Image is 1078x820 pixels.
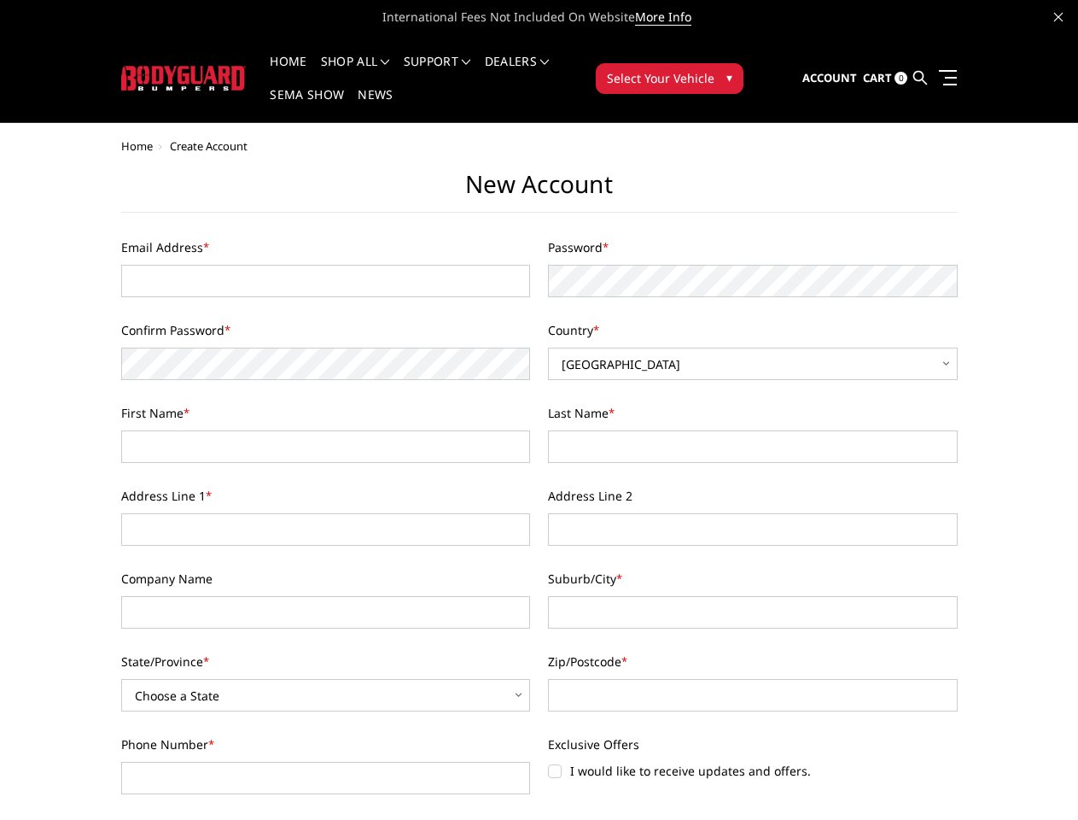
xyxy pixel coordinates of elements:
img: BODYGUARD BUMPERS [121,66,247,91]
button: Select Your Vehicle [596,63,743,94]
a: More Info [635,9,691,26]
a: Support [404,56,471,89]
a: SEMA Show [270,89,344,122]
label: Address Line 1 [121,487,531,505]
a: Cart 0 [863,56,907,102]
label: Last Name [548,404,958,422]
label: State/Province [121,653,531,671]
span: Select Your Vehicle [607,69,714,87]
a: Home [121,138,153,154]
label: I would like to receive updates and offers. [548,762,958,780]
a: Dealers [485,56,550,89]
span: ▾ [726,68,732,86]
label: Address Line 2 [548,487,958,505]
label: Exclusive Offers [548,735,958,753]
a: News [358,89,393,122]
label: Country [548,321,958,339]
span: Cart [863,70,892,85]
label: Suburb/City [548,570,958,588]
label: Email Address [121,238,531,256]
span: Account [802,70,857,85]
label: Zip/Postcode [548,653,958,671]
a: Home [270,56,306,89]
label: Company Name [121,570,531,588]
span: Create Account [170,138,248,154]
h1: New Account [121,170,958,213]
label: Phone Number [121,735,531,753]
label: Confirm Password [121,321,531,339]
span: 0 [894,72,907,85]
a: shop all [321,56,390,89]
label: First Name [121,404,531,422]
label: Password [548,238,958,256]
a: Account [802,56,857,102]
